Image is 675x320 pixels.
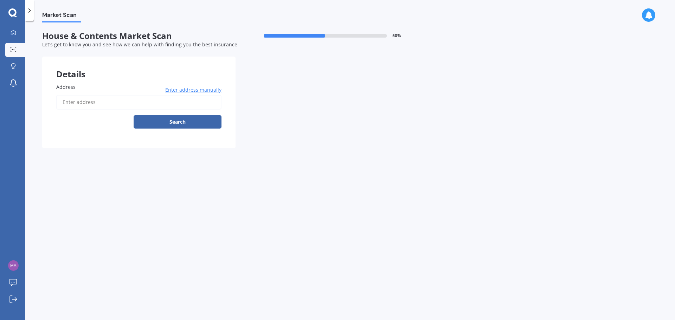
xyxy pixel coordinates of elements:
[42,12,81,21] span: Market Scan
[134,115,221,129] button: Search
[42,57,236,78] div: Details
[392,33,401,38] span: 50 %
[42,31,236,41] span: House & Contents Market Scan
[8,260,19,271] img: fe2800dd65f47be75430905521afa859
[56,95,221,110] input: Enter address
[42,41,237,48] span: Let's get to know you and see how we can help with finding you the best insurance
[165,86,221,93] span: Enter address manually
[56,84,76,90] span: Address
